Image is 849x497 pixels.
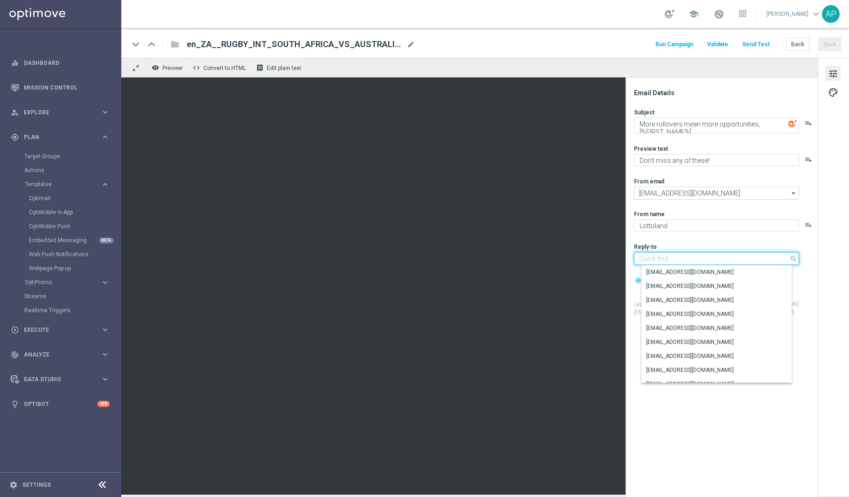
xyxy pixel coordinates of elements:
[634,210,665,218] label: From name
[641,336,799,350] div: Press SPACE to select this row.
[24,307,97,314] a: Realtime Triggers
[29,233,120,247] div: Embedded Messaging
[162,65,182,71] span: Preview
[11,392,110,416] div: Optibot
[25,280,101,285] div: OptiPromo
[805,156,812,163] button: playlist_add
[788,119,797,128] img: optiGenie.svg
[689,9,699,19] span: school
[254,62,306,74] button: receipt Edit plain text
[24,181,110,188] button: Templates keyboard_arrow_right
[641,294,799,308] div: Press SPACE to select this row.
[24,293,97,300] a: Streams
[24,392,97,416] a: Optibot
[641,364,799,378] div: Press SPACE to select this row.
[24,289,120,303] div: Streams
[818,38,841,51] button: Save
[24,134,101,140] span: Plan
[29,191,120,205] div: Optimail
[811,9,821,19] span: keyboard_arrow_down
[646,380,734,388] div: [EMAIL_ADDRESS][DOMAIN_NAME]
[101,375,110,384] i: keyboard_arrow_right
[152,64,159,71] i: remove_red_eye
[24,75,110,100] a: Mission Control
[634,178,664,185] label: From email
[97,401,110,407] div: +10
[641,350,799,364] div: Press SPACE to select this row.
[10,351,110,358] button: track_changes Analyze keyboard_arrow_right
[805,221,812,229] button: playlist_add
[707,41,728,48] span: Validate
[29,209,97,216] a: OptiMobile In-App
[29,195,97,202] a: Optimail
[267,65,301,71] span: Edit plain text
[24,149,120,163] div: Target Groups
[29,247,120,261] div: Web Push Notifications
[25,280,91,285] span: OptiPromo
[10,133,110,141] div: gps_fixed Plan keyboard_arrow_right
[9,481,18,489] i: settings
[25,182,101,187] div: Templates
[646,352,734,360] div: [EMAIL_ADDRESS][DOMAIN_NAME]
[101,278,110,287] i: keyboard_arrow_right
[101,108,110,117] i: keyboard_arrow_right
[11,133,101,141] div: Plan
[24,110,101,115] span: Explore
[11,326,19,334] i: play_circle_outline
[10,59,110,67] button: equalizer Dashboard
[646,338,734,346] div: [EMAIL_ADDRESS][DOMAIN_NAME]
[706,38,730,51] button: Validate
[149,62,187,74] button: remove_red_eye Preview
[11,50,110,75] div: Dashboard
[24,275,120,289] div: OptiPromo
[101,325,110,334] i: keyboard_arrow_right
[10,326,110,334] button: play_circle_outline Execute keyboard_arrow_right
[10,84,110,91] button: Mission Control
[634,145,668,153] label: Preview text
[11,75,110,100] div: Mission Control
[24,153,97,160] a: Target Groups
[641,266,799,280] div: Press SPACE to select this row.
[29,205,120,219] div: OptiMobile In-App
[24,177,120,275] div: Templates
[634,252,799,265] input: Quick find
[29,251,97,258] a: Web Push Notifications
[10,376,110,383] button: Data Studio keyboard_arrow_right
[29,265,97,272] a: Webpage Pop-up
[11,108,19,117] i: person_search
[25,182,91,187] span: Templates
[29,261,120,275] div: Webpage Pop-up
[187,39,403,50] span: en_ZA__RUGBY_INT_SOUTH_AFRICA_VS_AUSTRALIA_LOTTO_COMBO__EMT_ALL_EM_TAC_LT
[786,38,809,51] button: Back
[11,108,101,117] div: Explore
[10,400,110,408] div: lightbulb Optibot +10
[789,187,799,199] i: arrow_drop_down
[29,223,97,230] a: OptiMobile Push
[641,322,799,336] div: Press SPACE to select this row.
[24,303,120,317] div: Realtime Triggers
[634,89,817,97] div: Email Details
[24,279,110,286] button: OptiPromo keyboard_arrow_right
[11,59,19,67] i: equalizer
[24,327,101,333] span: Execute
[24,377,101,382] span: Data Studio
[634,187,799,200] input: Select
[11,350,101,359] div: Analyze
[24,50,110,75] a: Dashboard
[10,109,110,116] button: person_search Explore keyboard_arrow_right
[256,64,264,71] i: receipt
[193,64,200,71] span: code
[654,38,695,51] button: Run Campaign
[805,119,812,127] button: playlist_add
[646,324,734,332] div: [EMAIL_ADDRESS][DOMAIN_NAME]
[22,482,51,488] a: Settings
